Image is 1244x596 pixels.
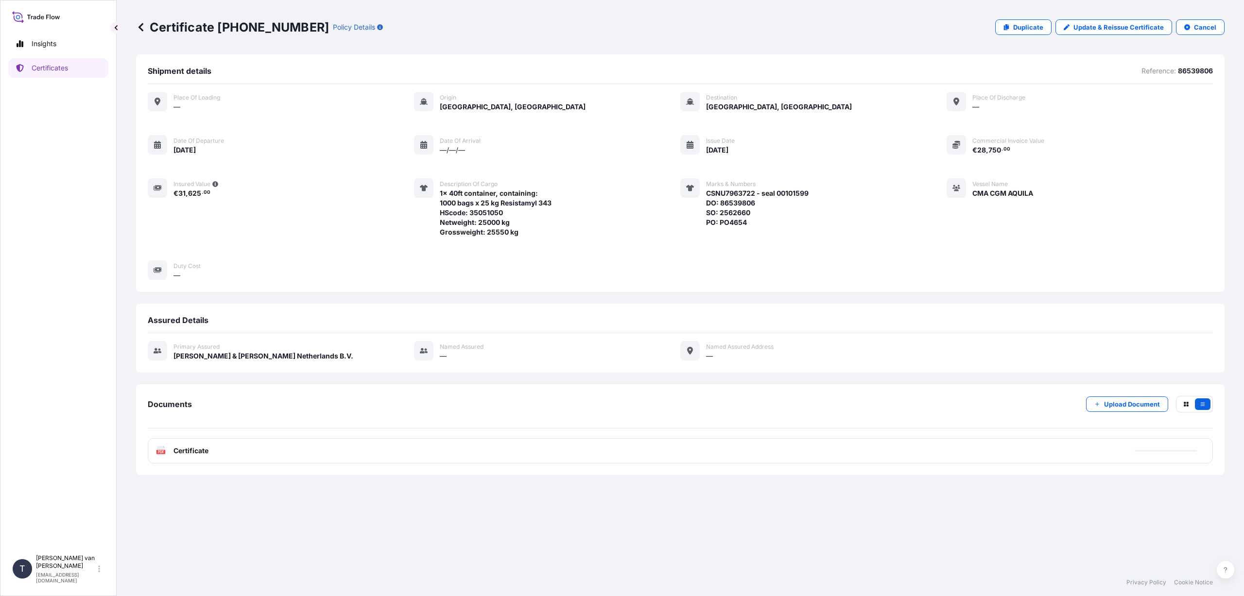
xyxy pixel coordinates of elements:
span: Origin [440,94,456,102]
a: Cookie Notice [1174,579,1213,586]
p: [EMAIL_ADDRESS][DOMAIN_NAME] [36,572,96,583]
span: —/—/— [440,145,465,155]
button: Upload Document [1086,396,1168,412]
span: Place of discharge [972,94,1025,102]
span: Shipment details [148,66,211,76]
a: Certificates [8,58,108,78]
span: [GEOGRAPHIC_DATA], [GEOGRAPHIC_DATA] [706,102,852,112]
button: Cancel [1176,19,1225,35]
span: Commercial Invoice Value [972,137,1044,145]
span: Documents [148,399,192,409]
span: Destination [706,94,737,102]
span: Vessel Name [972,180,1008,188]
p: 86539806 [1178,66,1213,76]
span: [PERSON_NAME] & [PERSON_NAME] Netherlands B.V. [173,351,353,361]
span: € [173,190,178,197]
span: CMA CGM AQUILA [972,188,1033,198]
p: [PERSON_NAME] van [PERSON_NAME] [36,554,96,570]
span: Named Assured [440,343,484,351]
span: . [1002,148,1003,151]
span: T [19,564,25,574]
a: Duplicate [995,19,1052,35]
p: Policy Details [333,22,375,32]
span: — [706,351,713,361]
a: Privacy Policy [1126,579,1166,586]
span: Named Assured Address [706,343,774,351]
span: Duty Cost [173,262,201,270]
a: Insights [8,34,108,53]
span: Assured Details [148,315,208,325]
span: — [972,102,979,112]
span: , [986,147,988,153]
span: Primary assured [173,343,220,351]
span: Date of arrival [440,137,481,145]
p: Upload Document [1104,399,1160,409]
p: Duplicate [1013,22,1043,32]
span: Marks & Numbers [706,180,756,188]
span: Date of departure [173,137,224,145]
span: 00 [204,191,210,194]
span: [DATE] [706,145,728,155]
span: , [186,190,188,197]
p: Update & Reissue Certificate [1073,22,1164,32]
a: Update & Reissue Certificate [1055,19,1172,35]
span: 625 [188,190,201,197]
span: — [173,102,180,112]
span: 750 [988,147,1001,153]
span: € [972,147,977,153]
span: 31 [178,190,186,197]
p: Certificate [PHONE_NUMBER] [136,19,329,35]
p: Reference: [1141,66,1176,76]
span: CSNU7963722 - seal 00101599 DO: 86539806 SO: 2562660 PO: PO4654 [706,188,809,227]
p: Cancel [1194,22,1216,32]
span: Issue Date [706,137,735,145]
p: Certificates [32,63,68,73]
span: [GEOGRAPHIC_DATA], [GEOGRAPHIC_DATA] [440,102,586,112]
span: Description of cargo [440,180,498,188]
span: 00 [1003,148,1010,151]
span: Place of Loading [173,94,220,102]
span: Certificate [173,446,208,456]
span: Insured Value [173,180,210,188]
text: PDF [158,450,164,454]
p: Insights [32,39,56,49]
span: 28 [977,147,986,153]
span: [DATE] [173,145,196,155]
span: 1x 40ft container, containing: 1000 bags x 25 kg Resistamyl 343 HScode: 35051050 Netweight: 25000... [440,188,552,237]
span: — [173,271,180,280]
span: — [440,351,447,361]
span: . [202,191,203,194]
